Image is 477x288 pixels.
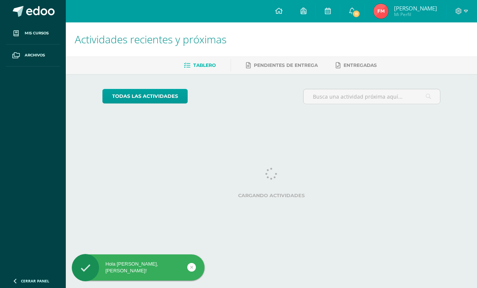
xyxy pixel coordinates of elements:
[352,10,360,18] span: 11
[336,59,377,71] a: Entregadas
[25,52,45,58] span: Archivos
[102,89,188,103] a: todas las Actividades
[304,89,440,104] input: Busca una actividad próxima aquí...
[102,193,441,198] label: Cargando actividades
[21,278,49,284] span: Cerrar panel
[394,4,437,12] span: [PERSON_NAME]
[246,59,318,71] a: Pendientes de entrega
[184,59,216,71] a: Tablero
[6,44,60,66] a: Archivos
[193,62,216,68] span: Tablero
[373,4,388,19] img: 7ca4877106dd07b6d13f9746e1d2dbfe.png
[344,62,377,68] span: Entregadas
[6,22,60,44] a: Mis cursos
[75,32,227,46] span: Actividades recientes y próximas
[25,30,49,36] span: Mis cursos
[254,62,318,68] span: Pendientes de entrega
[394,11,437,18] span: Mi Perfil
[72,261,204,274] div: Hola [PERSON_NAME], [PERSON_NAME]!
